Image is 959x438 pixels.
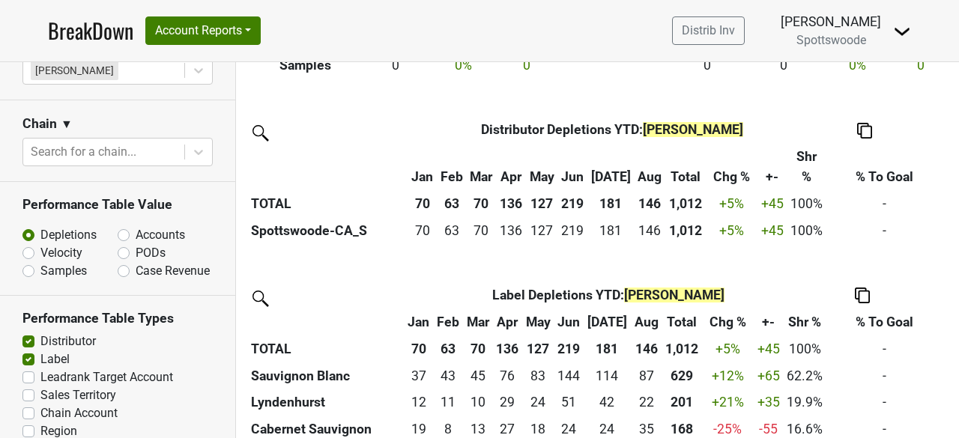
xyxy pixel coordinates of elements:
[467,217,497,244] td: 70
[665,366,698,386] div: 629
[408,366,429,386] div: 37
[247,335,405,362] th: TOTAL
[22,116,57,132] h3: Chain
[492,335,522,362] th: 136
[822,52,893,79] td: 0 %
[467,366,489,386] div: 45
[584,335,631,362] th: 181
[48,15,133,46] a: BreakDown
[61,115,73,133] span: ▼
[433,389,463,416] td: 11
[522,335,554,362] th: 127
[405,362,434,389] td: 37
[40,332,96,350] label: Distributor
[784,362,827,389] td: 62.2%
[22,197,213,213] h3: Performance Table Value
[631,308,662,335] th: Aug: activate to sort column ascending
[826,308,942,335] th: % To Goal: activate to sort column ascending
[492,308,522,335] th: Apr: activate to sort column ascending
[584,389,631,416] td: 42
[408,190,437,217] th: 70
[557,190,587,217] th: 219
[635,217,666,244] td: 146
[665,190,706,217] th: 1,012
[855,288,870,303] img: Copy to clipboard
[745,52,822,79] td: 0
[247,190,408,217] th: TOTAL
[754,308,784,335] th: +-: activate to sort column ascending
[757,392,780,412] div: +35
[247,120,271,144] img: filter
[247,362,405,389] th: Sauvignon Blanc
[631,362,662,389] td: 87
[669,52,745,79] td: 0
[496,217,526,244] td: 136
[526,190,558,217] th: 127
[492,362,522,389] td: 76
[672,16,745,45] a: Distrib Inv
[702,389,754,416] td: +21 %
[757,143,787,189] th: +-: activate to sort column ascending
[441,221,463,240] div: 63
[702,362,754,389] td: +12 %
[587,366,627,386] div: 114
[826,335,942,362] td: -
[437,392,459,412] div: 11
[496,366,518,386] div: 76
[826,190,942,217] td: -
[557,392,580,412] div: 51
[784,335,827,362] td: 100%
[554,308,584,335] th: Jun: activate to sort column ascending
[554,389,584,416] td: 51
[557,366,580,386] div: 144
[781,12,881,31] div: [PERSON_NAME]
[561,221,584,240] div: 219
[40,244,82,262] label: Velocity
[136,244,166,262] label: PODs
[500,52,554,79] td: 0
[635,366,659,386] div: 87
[526,392,551,412] div: 24
[826,362,942,389] td: -
[247,52,364,79] th: Samples
[463,362,493,389] td: 45
[787,143,826,189] th: Shr %: activate to sort column ascending
[437,366,459,386] div: 43
[526,217,558,244] td: 127
[665,217,706,244] th: 1012.000
[40,350,70,368] label: Label
[136,262,210,280] label: Case Revenue
[787,217,826,244] td: 100%
[702,308,754,335] th: Chg %: activate to sort column ascending
[247,143,408,189] th: &nbsp;: activate to sort column ascending
[40,404,118,422] label: Chain Account
[526,143,558,189] th: May: activate to sort column ascending
[411,221,433,240] div: 70
[635,190,666,217] th: 146
[662,335,702,362] th: 1,012
[522,308,554,335] th: May: activate to sort column ascending
[437,217,467,244] td: 63
[643,122,743,137] span: [PERSON_NAME]
[247,217,408,244] th: Spottswoode-CA_S
[665,143,706,189] th: Total: activate to sort column ascending
[405,335,434,362] th: 70
[40,386,116,404] label: Sales Territory
[635,143,666,189] th: Aug: activate to sort column ascending
[437,116,787,143] th: Distributor Depletions YTD :
[706,143,757,189] th: Chg %: activate to sort column ascending
[787,190,826,217] td: 100%
[247,308,405,335] th: &nbsp;: activate to sort column ascending
[405,308,434,335] th: Jan: activate to sort column ascending
[702,335,754,362] td: +5 %
[761,196,784,211] span: +45
[145,16,261,45] button: Account Reports
[587,190,635,217] th: 181
[522,362,554,389] td: 83
[496,190,526,217] th: 136
[496,392,518,412] div: 29
[433,308,463,335] th: Feb: activate to sort column ascending
[437,190,467,217] th: 63
[662,308,702,335] th: Total: activate to sort column ascending
[761,221,784,240] div: +45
